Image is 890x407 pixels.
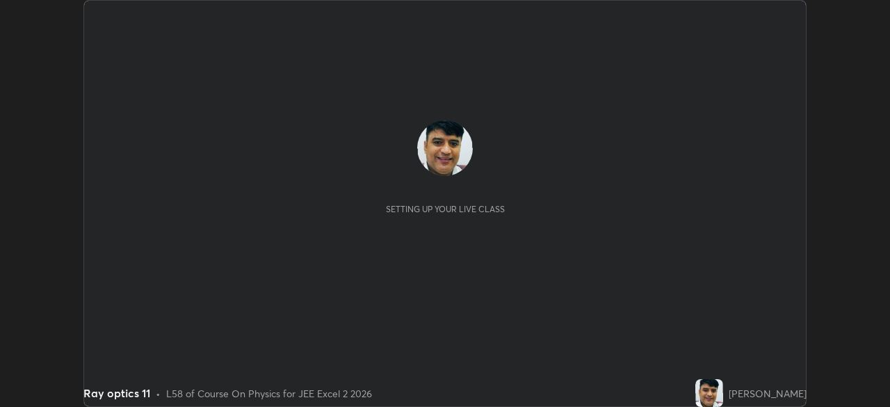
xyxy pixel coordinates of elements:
img: 73d9ada1c36b40ac94577590039f5e87.jpg [695,379,723,407]
div: • [156,386,161,401]
div: [PERSON_NAME] [729,386,807,401]
div: Ray optics 11 [83,385,150,401]
div: L58 of Course On Physics for JEE Excel 2 2026 [166,386,372,401]
div: Setting up your live class [386,204,505,214]
img: 73d9ada1c36b40ac94577590039f5e87.jpg [417,120,473,176]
